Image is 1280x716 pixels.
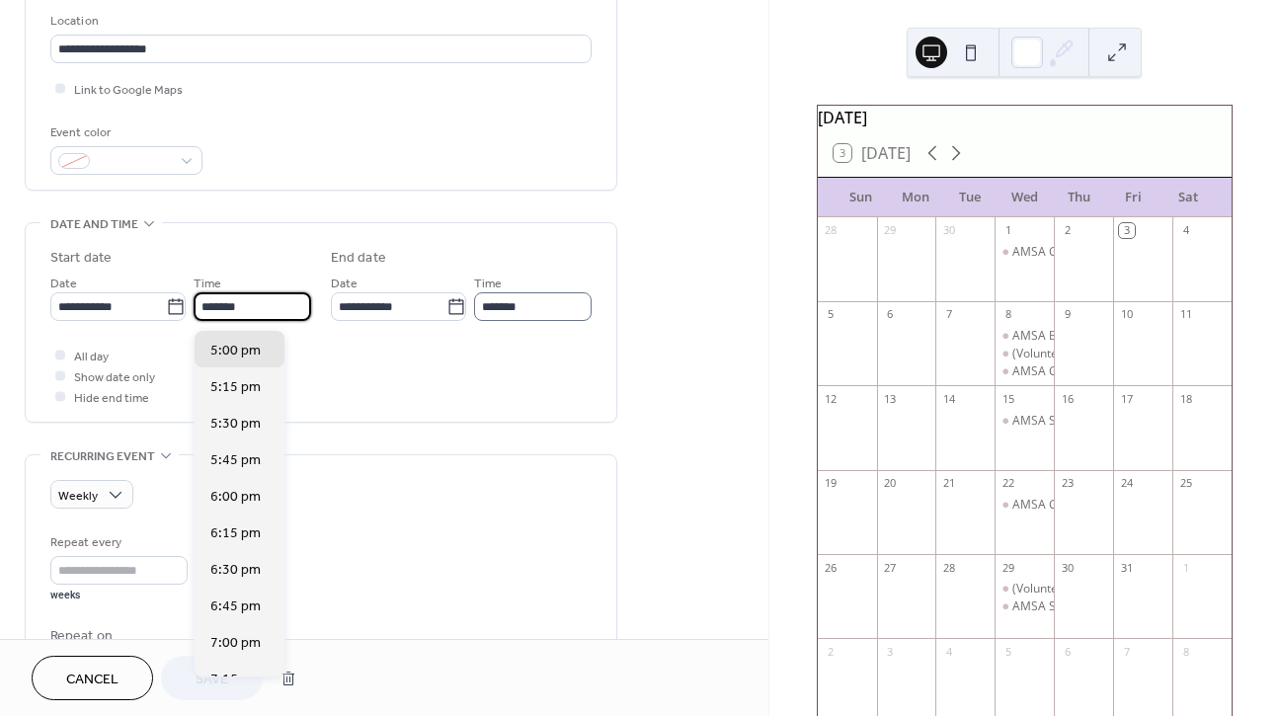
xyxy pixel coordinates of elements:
div: 3 [883,644,898,659]
div: Location [50,11,588,32]
span: 5:45 pm [210,450,261,471]
div: 30 [1060,560,1075,575]
div: Tue [942,178,997,217]
span: Cancel [66,670,119,690]
span: 6:15 pm [210,523,261,544]
span: Time [194,274,221,294]
div: 17 [1119,391,1134,406]
div: 18 [1178,391,1193,406]
div: 25 [1178,476,1193,491]
div: 31 [1119,560,1134,575]
div: (Volunteering) Project Food [995,346,1054,362]
div: AMSA Social [995,598,1054,615]
div: AMSA General Meeting (Q&A with a Dr.) [995,363,1054,380]
span: 6:00 pm [210,487,261,508]
div: [DATE] [818,106,1232,129]
span: Weekly [58,485,98,508]
span: Show date only [74,367,155,388]
div: 12 [824,391,839,406]
div: 7 [941,307,956,322]
div: 5 [824,307,839,322]
div: (Volunteering) Project Food [1012,346,1161,362]
div: 24 [1119,476,1134,491]
div: 26 [824,560,839,575]
div: 30 [941,223,956,238]
div: 6 [1060,644,1075,659]
div: AMSA General Meeting [1012,497,1142,514]
div: AMSA Bingsu Blue Tents [1012,328,1148,345]
div: 19 [824,476,839,491]
span: All day [74,347,109,367]
div: 9 [1060,307,1075,322]
div: 20 [883,476,898,491]
div: (Volunteering) Project Food [995,581,1054,597]
span: 7:00 pm [210,633,261,654]
div: (Volunteering) Project Food [1012,581,1161,597]
span: 5:00 pm [210,341,261,361]
div: AMSA Bingsu Blue Tents [995,328,1054,345]
div: 3 [1119,223,1134,238]
span: 6:30 pm [210,560,261,581]
div: 6 [883,307,898,322]
div: Start date [50,248,112,269]
div: AMSA General Meeting [1012,244,1142,261]
span: 5:15 pm [210,377,261,398]
div: 28 [824,223,839,238]
div: 21 [941,476,956,491]
span: 6:45 pm [210,597,261,617]
div: AMSA General Meeting (Q&A with a Dr.) [1012,363,1234,380]
div: Event color [50,122,199,143]
span: Time [474,274,502,294]
div: AMSA General Meeting [995,244,1054,261]
div: 1 [1000,223,1015,238]
div: 11 [1178,307,1193,322]
div: Repeat every [50,532,184,553]
div: Sun [834,178,888,217]
span: 7:15 pm [210,670,261,690]
div: 23 [1060,476,1075,491]
div: 1 [1178,560,1193,575]
div: 10 [1119,307,1134,322]
div: AMSA Social [995,413,1054,430]
div: 2 [1060,223,1075,238]
div: Mon [888,178,942,217]
div: 8 [1178,644,1193,659]
div: 8 [1000,307,1015,322]
div: Thu [1052,178,1106,217]
div: weeks [50,589,188,602]
span: Hide end time [74,388,149,409]
div: AMSA General Meeting [995,497,1054,514]
div: 16 [1060,391,1075,406]
div: 4 [1178,223,1193,238]
span: Recurring event [50,446,155,467]
span: Link to Google Maps [74,80,183,101]
div: AMSA Social [1012,598,1081,615]
div: Wed [998,178,1052,217]
div: Repeat on [50,626,588,647]
div: 13 [883,391,898,406]
div: Sat [1161,178,1216,217]
span: Date [50,274,77,294]
div: 22 [1000,476,1015,491]
div: 7 [1119,644,1134,659]
div: 14 [941,391,956,406]
div: End date [331,248,386,269]
div: AMSA Social [1012,413,1081,430]
div: Fri [1106,178,1160,217]
div: 27 [883,560,898,575]
div: 29 [1000,560,1015,575]
div: 5 [1000,644,1015,659]
span: 5:30 pm [210,414,261,435]
div: 2 [824,644,839,659]
div: 29 [883,223,898,238]
span: Date and time [50,214,138,235]
span: Date [331,274,358,294]
div: 4 [941,644,956,659]
button: Cancel [32,656,153,700]
div: 15 [1000,391,1015,406]
div: 28 [941,560,956,575]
